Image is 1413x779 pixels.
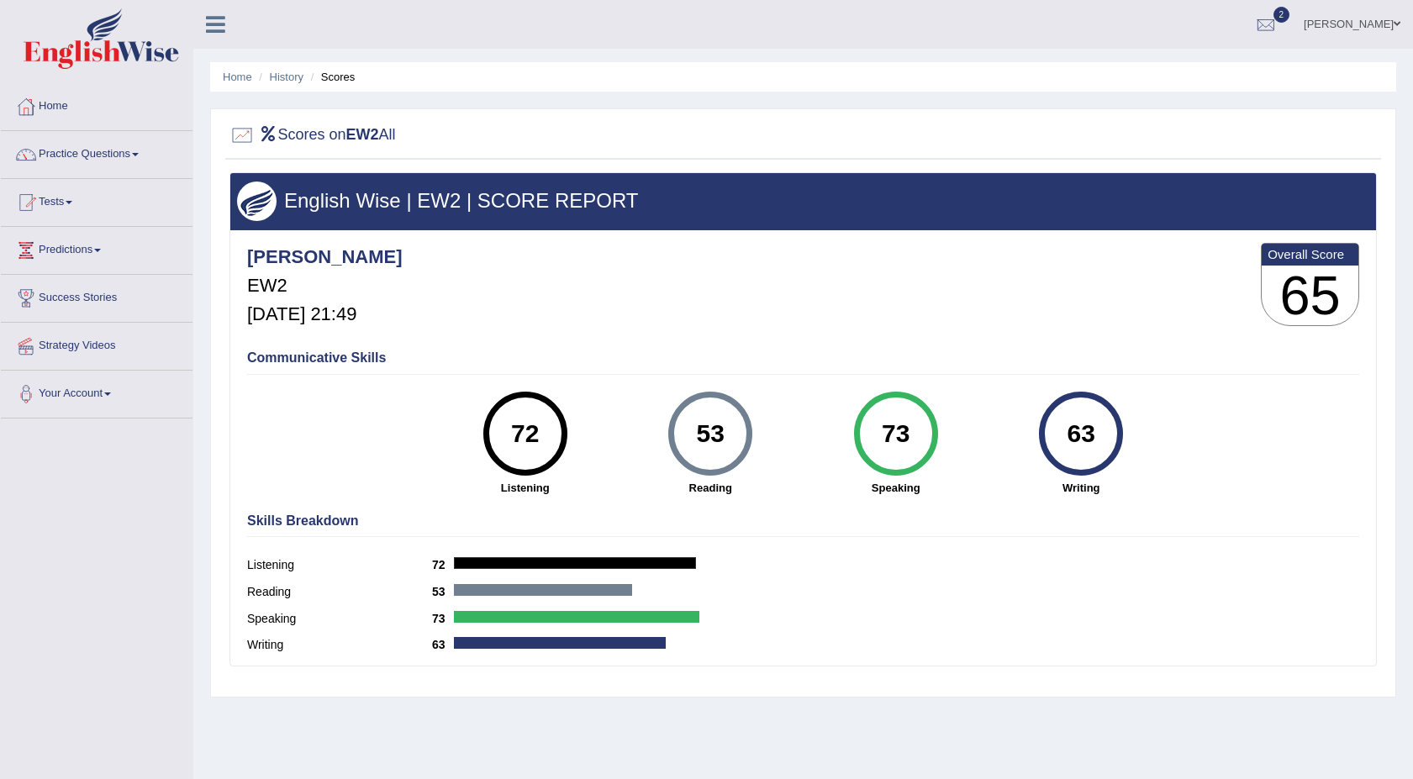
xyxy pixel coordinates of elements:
h3: 65 [1262,266,1358,326]
strong: Reading [626,480,795,496]
a: Strategy Videos [1,323,192,365]
h4: [PERSON_NAME] [247,247,403,267]
label: Listening [247,556,432,574]
div: 72 [494,398,556,469]
a: Predictions [1,227,192,269]
a: Tests [1,179,192,221]
b: 73 [432,612,454,625]
label: Reading [247,583,432,601]
b: 53 [432,585,454,598]
div: 53 [680,398,741,469]
h4: Communicative Skills [247,350,1359,366]
h5: EW2 [247,276,403,296]
li: Scores [307,69,356,85]
label: Writing [247,636,432,654]
h3: English Wise | EW2 | SCORE REPORT [237,190,1369,212]
img: wings.png [237,182,277,221]
a: Home [1,83,192,125]
strong: Listening [441,480,610,496]
b: 72 [432,558,454,571]
strong: Speaking [812,480,981,496]
h4: Skills Breakdown [247,513,1359,529]
label: Speaking [247,610,432,628]
b: Overall Score [1268,247,1352,261]
div: 63 [1051,398,1112,469]
div: 73 [865,398,926,469]
strong: Writing [997,480,1166,496]
h2: Scores on All [229,123,396,148]
a: Success Stories [1,275,192,317]
b: 63 [432,638,454,651]
span: 2 [1273,7,1290,23]
a: Your Account [1,371,192,413]
b: EW2 [346,126,379,143]
a: Home [223,71,252,83]
a: History [270,71,303,83]
a: Practice Questions [1,131,192,173]
h5: [DATE] 21:49 [247,304,403,324]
